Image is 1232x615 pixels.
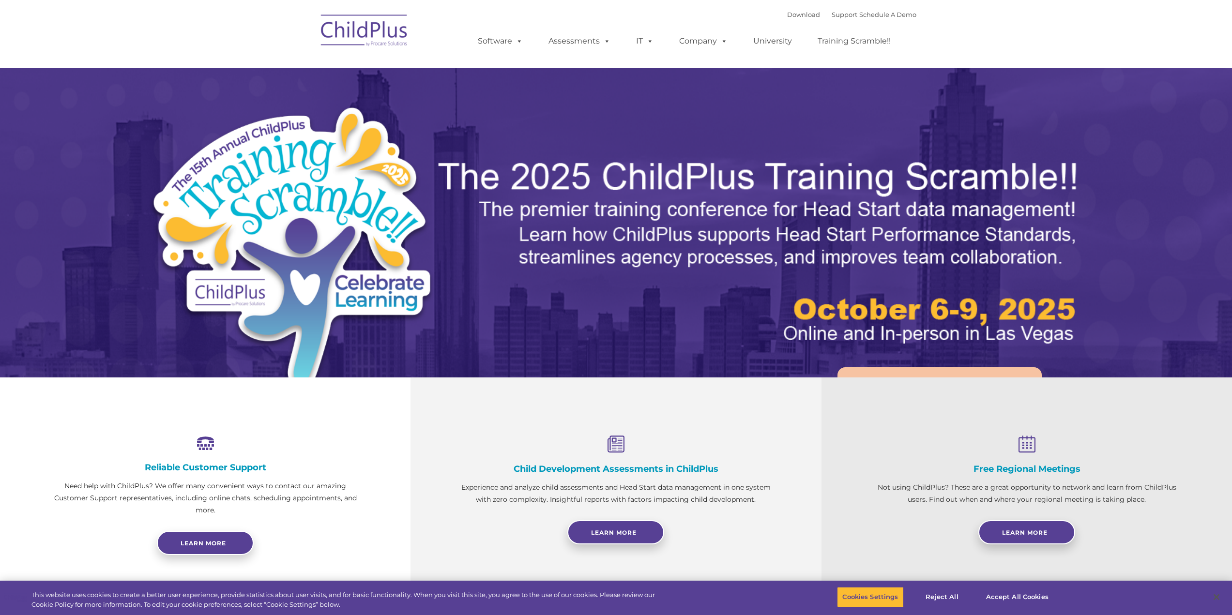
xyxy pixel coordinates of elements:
a: Learn More [567,520,664,544]
a: Training Scramble!! [808,31,900,51]
p: Need help with ChildPlus? We offer many convenient ways to contact our amazing Customer Support r... [48,480,362,516]
a: Download [787,11,820,18]
a: Learn More [978,520,1075,544]
img: ChildPlus by Procare Solutions [316,8,413,56]
span: Learn More [591,529,637,536]
button: Reject All [912,587,973,607]
button: Cookies Settings [837,587,903,607]
div: This website uses cookies to create a better user experience, provide statistics about user visit... [31,590,678,609]
a: Learn More [837,367,1042,422]
font: | [787,11,916,18]
span: Last name [135,64,164,71]
button: Accept All Cookies [981,587,1054,607]
a: Software [468,31,532,51]
span: Learn more [181,540,226,547]
a: Support [832,11,857,18]
p: Not using ChildPlus? These are a great opportunity to network and learn from ChildPlus users. Fin... [870,481,1184,506]
button: Close [1206,586,1227,608]
h4: Child Development Assessments in ChildPlus [459,464,773,474]
a: Schedule A Demo [859,11,916,18]
h4: Reliable Customer Support [48,462,362,473]
a: Learn more [157,531,254,555]
a: Assessments [539,31,620,51]
h4: Free Regional Meetings [870,464,1184,474]
a: IT [626,31,663,51]
span: Phone number [135,104,176,111]
span: Learn More [1002,529,1048,536]
a: Company [669,31,737,51]
p: Experience and analyze child assessments and Head Start data management in one system with zero c... [459,481,773,506]
a: University [744,31,802,51]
